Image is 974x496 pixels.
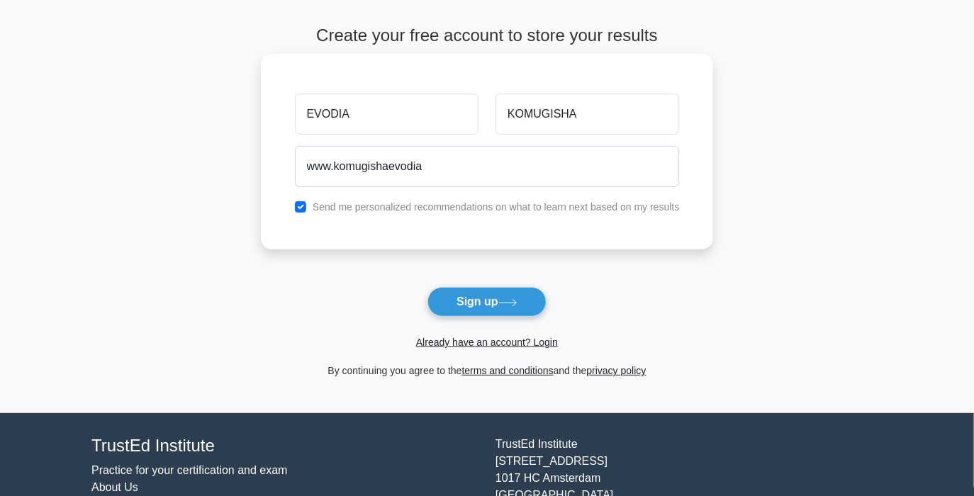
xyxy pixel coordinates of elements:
[295,94,478,135] input: First name
[295,146,680,187] input: Email
[261,26,714,46] h4: Create your free account to store your results
[427,287,547,317] button: Sign up
[587,365,646,376] a: privacy policy
[313,201,680,213] label: Send me personalized recommendations on what to learn next based on my results
[252,362,722,379] div: By continuing you agree to the and the
[496,94,679,135] input: Last name
[91,481,138,493] a: About Us
[91,436,478,456] h4: TrustEd Institute
[462,365,554,376] a: terms and conditions
[91,464,288,476] a: Practice for your certification and exam
[416,337,558,348] a: Already have an account? Login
